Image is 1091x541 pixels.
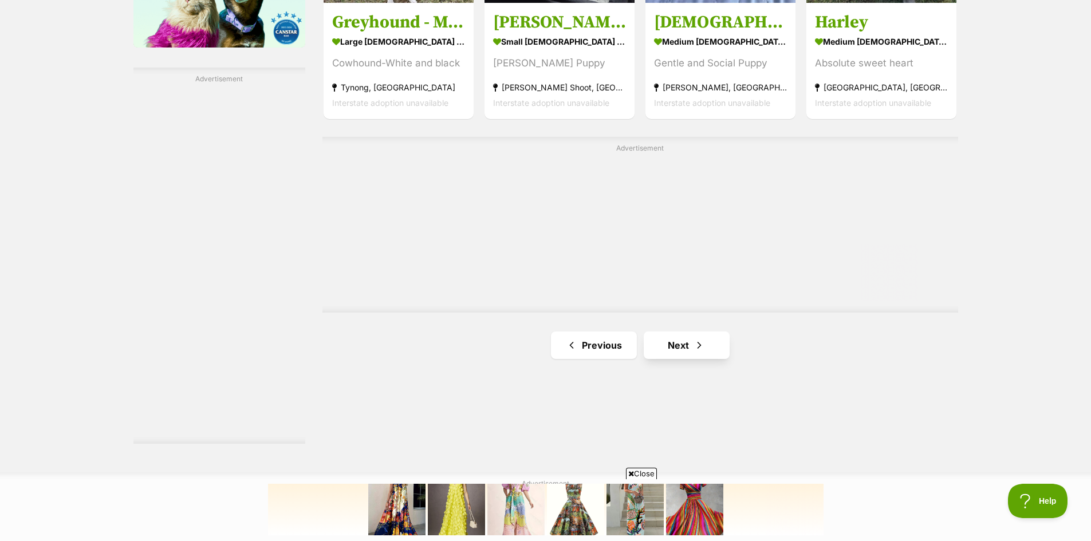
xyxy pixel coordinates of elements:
[332,55,465,70] div: Cowhound-White and black
[133,89,305,432] iframe: Advertisement
[322,137,958,313] div: Advertisement
[493,33,626,49] strong: small [DEMOGRAPHIC_DATA] Dog
[322,331,958,359] nav: Pagination
[806,2,956,119] a: Harley medium [DEMOGRAPHIC_DATA] Dog Absolute sweet heart [GEOGRAPHIC_DATA], [GEOGRAPHIC_DATA] In...
[654,55,787,70] div: Gentle and Social Puppy
[654,79,787,94] strong: [PERSON_NAME], [GEOGRAPHIC_DATA]
[654,33,787,49] strong: medium [DEMOGRAPHIC_DATA] Dog
[1008,484,1068,518] iframe: Help Scout Beacon - Open
[332,11,465,33] h3: Greyhound - Moo
[815,97,931,107] span: Interstate adoption unavailable
[815,33,948,49] strong: medium [DEMOGRAPHIC_DATA] Dog
[645,2,795,119] a: [DEMOGRAPHIC_DATA] medium [DEMOGRAPHIC_DATA] Dog Gentle and Social Puppy [PERSON_NAME], [GEOGRAPH...
[324,2,474,119] a: Greyhound - Moo large [DEMOGRAPHIC_DATA] Dog Cowhound-White and black Tynong, [GEOGRAPHIC_DATA] I...
[626,468,657,479] span: Close
[268,484,824,535] iframe: Advertisement
[485,2,635,119] a: [PERSON_NAME] small [DEMOGRAPHIC_DATA] Dog [PERSON_NAME] Puppy [PERSON_NAME] Shoot, [GEOGRAPHIC_D...
[815,55,948,70] div: Absolute sweet heart
[332,97,448,107] span: Interstate adoption unavailable
[644,331,730,359] a: Next page
[551,331,637,359] a: Previous page
[654,97,770,107] span: Interstate adoption unavailable
[363,158,918,301] iframe: Advertisement
[815,11,948,33] h3: Harley
[332,33,465,49] strong: large [DEMOGRAPHIC_DATA] Dog
[493,97,609,107] span: Interstate adoption unavailable
[654,11,787,33] h3: [DEMOGRAPHIC_DATA]
[493,79,626,94] strong: [PERSON_NAME] Shoot, [GEOGRAPHIC_DATA]
[133,68,305,444] div: Advertisement
[493,11,626,33] h3: [PERSON_NAME]
[493,55,626,70] div: [PERSON_NAME] Puppy
[332,79,465,94] strong: Tynong, [GEOGRAPHIC_DATA]
[815,79,948,94] strong: [GEOGRAPHIC_DATA], [GEOGRAPHIC_DATA]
